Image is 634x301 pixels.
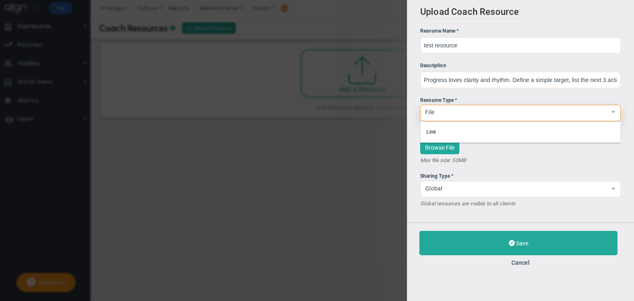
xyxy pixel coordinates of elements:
[420,96,621,104] div: Resource Type *
[420,141,459,155] button: Browse File
[420,157,466,163] em: Max file size: 50MB
[420,172,621,180] div: Sharing Type *
[516,240,528,247] span: Save
[421,181,606,195] span: Global
[420,62,621,70] div: Description
[606,105,620,121] span: select
[420,37,621,54] input: Enter resource name
[425,144,454,151] span: Browse File
[420,7,519,19] h2: Upload Coach Resource
[420,27,621,35] div: Resource Name *
[421,105,606,119] span: File
[420,72,621,88] input: Enter description
[420,200,515,207] em: Global resources are visible to all clients
[606,181,620,197] span: select
[421,124,620,141] li: Link
[419,259,622,266] button: Cancel
[419,231,617,255] button: Save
